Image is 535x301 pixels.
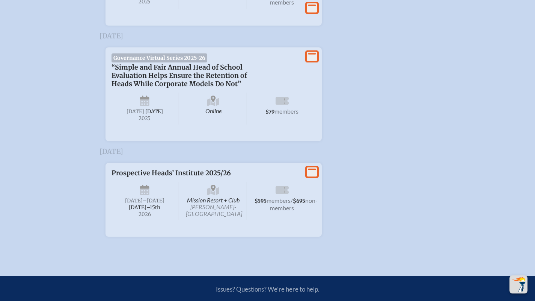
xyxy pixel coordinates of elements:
[511,277,526,292] img: To the top
[145,108,163,115] span: [DATE]
[136,285,400,293] p: Issues? Questions? We’re here to help.
[509,275,527,293] button: Scroll Top
[291,197,293,204] span: /
[143,198,164,204] span: –[DATE]
[186,203,242,217] span: [PERSON_NAME]-[GEOGRAPHIC_DATA]
[112,169,301,177] p: Prospective Heads’ Institute 2025/26
[265,109,274,115] span: $79
[180,182,247,220] span: Mission Resort + Club
[118,211,172,217] span: 2026
[99,32,436,40] h3: [DATE]
[270,197,318,211] span: non-members
[274,108,298,115] span: members
[112,53,208,62] span: Governance Virtual Series 2025-26
[293,198,305,204] span: $695
[255,198,267,204] span: $595
[267,197,291,204] span: members
[125,198,143,204] span: [DATE]
[180,93,247,124] span: Online
[99,148,436,155] h3: [DATE]
[112,63,301,88] p: “Simple and Fair Annual Head of School Evaluation Helps Ensure the Retention of Heads While Corpo...
[127,108,144,115] span: [DATE]
[118,116,172,121] span: 2025
[129,204,160,211] span: [DATE]–⁠15th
